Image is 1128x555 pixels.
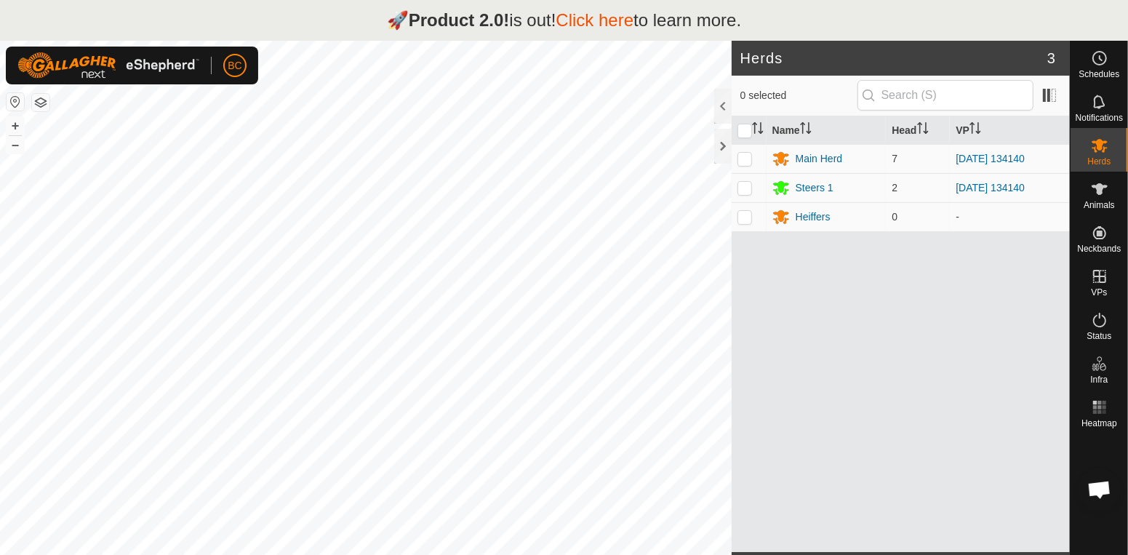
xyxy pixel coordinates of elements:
[1091,288,1107,297] span: VPs
[1079,70,1119,79] span: Schedules
[892,153,897,164] span: 7
[7,93,24,111] button: Reset Map
[32,94,49,111] button: Map Layers
[1087,332,1111,340] span: Status
[1077,244,1121,253] span: Neckbands
[387,7,742,33] p: 🚀 is out! to learn more.
[892,182,897,193] span: 2
[886,116,950,145] th: Head
[556,10,633,30] a: Click here
[1090,375,1108,384] span: Infra
[796,180,833,196] div: Steers 1
[956,153,1025,164] a: [DATE] 134140
[917,124,929,136] p-sorticon: Activate to sort
[409,10,510,30] strong: Product 2.0!
[1084,201,1115,209] span: Animals
[228,58,241,73] span: BC
[950,116,1070,145] th: VP
[956,182,1025,193] a: [DATE] 134140
[740,88,857,103] span: 0 selected
[857,80,1033,111] input: Search (S)
[969,124,981,136] p-sorticon: Activate to sort
[7,117,24,135] button: +
[796,151,843,167] div: Main Herd
[17,52,199,79] img: Gallagher Logo
[892,211,897,223] span: 0
[752,124,764,136] p-sorticon: Activate to sort
[950,202,1070,231] td: -
[1047,47,1055,69] span: 3
[1076,113,1123,122] span: Notifications
[767,116,887,145] th: Name
[1087,157,1111,166] span: Herds
[740,49,1047,67] h2: Herds
[800,124,812,136] p-sorticon: Activate to sort
[796,209,831,225] div: Heiffers
[1078,468,1121,511] div: Open chat
[1081,419,1117,428] span: Heatmap
[7,136,24,153] button: –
